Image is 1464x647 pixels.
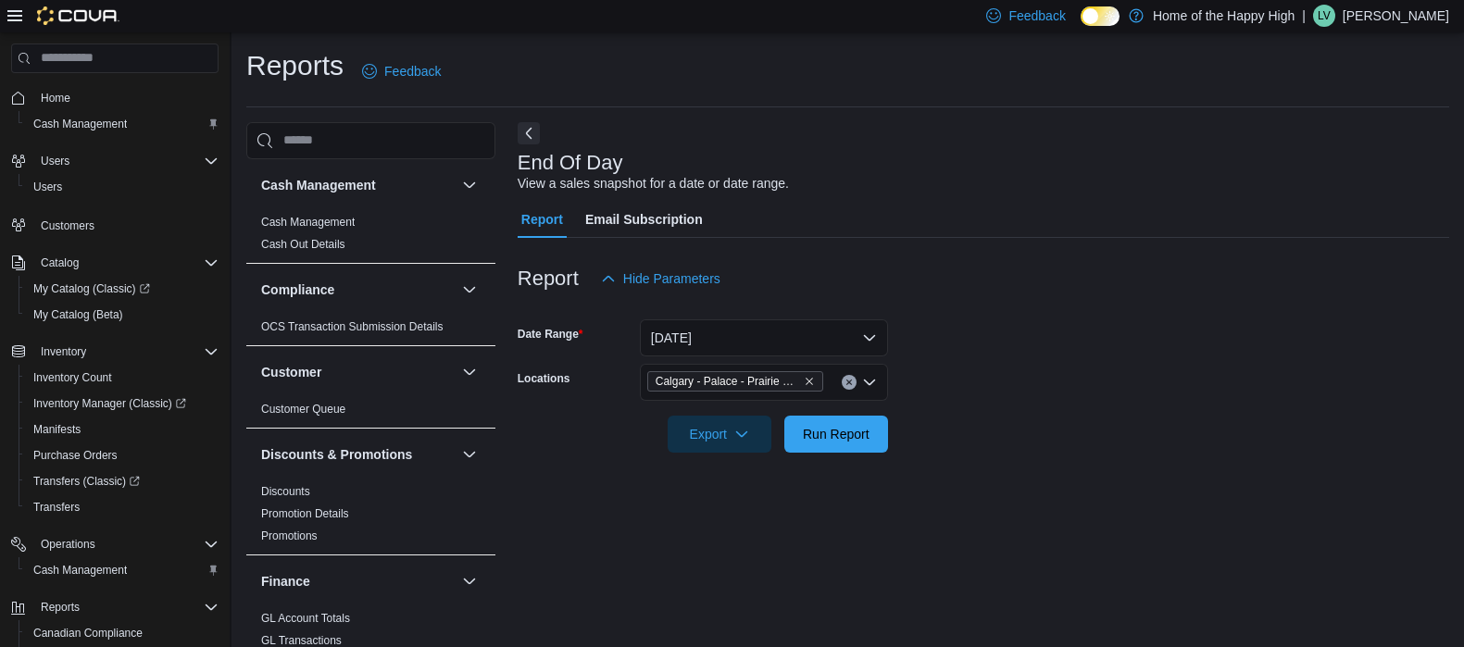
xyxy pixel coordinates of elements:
button: Cash Management [19,111,226,137]
span: Home [33,86,219,109]
a: GL Transactions [261,634,342,647]
span: Users [33,150,219,172]
a: GL Account Totals [261,612,350,625]
a: My Catalog (Classic) [19,276,226,302]
button: Open list of options [862,375,877,390]
button: Users [19,174,226,200]
span: Customer Queue [261,402,345,417]
button: Customers [4,211,226,238]
button: Discounts & Promotions [261,445,455,464]
span: Inventory Count [26,367,219,389]
a: Transfers (Classic) [26,470,147,492]
a: My Catalog (Beta) [26,304,131,326]
span: Canadian Compliance [26,622,219,644]
button: Export [668,416,771,453]
span: Discounts [261,484,310,499]
span: Operations [33,533,219,555]
h1: Reports [246,47,344,84]
h3: Compliance [261,280,334,299]
input: Dark Mode [1081,6,1120,26]
span: Feedback [1008,6,1065,25]
img: Cova [37,6,119,25]
span: Calgary - Palace - Prairie Records [647,371,823,392]
span: My Catalog (Beta) [33,307,123,322]
span: Purchase Orders [26,444,219,467]
span: Inventory Manager (Classic) [33,396,186,411]
button: Customer [261,363,455,381]
button: Inventory [4,339,226,365]
div: Cash Management [246,211,495,263]
span: Inventory [41,344,86,359]
a: Feedback [355,53,448,90]
button: Cash Management [261,176,455,194]
span: Inventory Manager (Classic) [26,392,219,415]
span: Reports [41,600,80,615]
div: View a sales snapshot for a date or date range. [518,174,789,193]
button: Users [4,148,226,174]
button: Canadian Compliance [19,620,226,646]
a: Canadian Compliance [26,622,150,644]
span: Manifests [33,422,81,437]
a: Promotions [261,529,318,542]
span: Transfers [33,500,80,515]
span: Transfers [26,496,219,518]
a: OCS Transaction Submission Details [261,320,444,333]
a: Inventory Count [26,367,119,389]
span: Catalog [33,252,219,274]
button: Operations [4,531,226,557]
span: Transfers (Classic) [26,470,219,492]
span: OCS Transaction Submission Details [261,319,444,334]
span: Dark Mode [1081,26,1082,27]
a: Cash Out Details [261,238,345,251]
a: Manifests [26,418,88,441]
span: Email Subscription [585,201,703,238]
span: Export [679,416,760,453]
button: Manifests [19,417,226,442]
span: LV [1318,5,1331,27]
a: Cash Management [26,113,134,135]
button: Purchase Orders [19,442,226,468]
button: Run Report [784,416,888,453]
span: Promotion Details [261,506,349,521]
span: Customers [33,213,219,236]
span: Run Report [803,425,870,443]
button: Inventory [33,341,94,363]
button: Catalog [33,252,86,274]
span: Cash Out Details [261,237,345,252]
button: Cash Management [19,557,226,583]
span: Cash Management [26,113,219,135]
p: | [1302,5,1306,27]
button: Finance [458,570,481,592]
span: My Catalog (Classic) [26,278,219,300]
label: Date Range [518,327,583,342]
span: My Catalog (Classic) [33,281,150,296]
span: Catalog [41,255,79,270]
button: Inventory Count [19,365,226,391]
a: Inventory Manager (Classic) [26,392,194,415]
h3: Finance [261,572,310,591]
div: Compliance [246,316,495,345]
p: Home of the Happy High [1153,5,1295,27]
span: Operations [41,537,95,552]
span: Inventory Count [33,370,112,385]
a: Cash Management [26,559,134,581]
button: My Catalog (Beta) [19,302,226,328]
a: Cash Management [261,216,355,229]
button: Compliance [458,279,481,301]
span: GL Account Totals [261,611,350,626]
h3: Report [518,268,579,290]
a: Customers [33,215,102,237]
h3: Customer [261,363,321,381]
span: Feedback [384,62,441,81]
a: Purchase Orders [26,444,125,467]
span: Transfers (Classic) [33,474,140,489]
button: Cash Management [458,174,481,196]
p: [PERSON_NAME] [1343,5,1449,27]
button: Compliance [261,280,455,299]
button: Finance [261,572,455,591]
span: Manifests [26,418,219,441]
span: Users [26,176,219,198]
span: Cash Management [33,563,127,578]
span: Report [521,201,563,238]
button: Catalog [4,250,226,276]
